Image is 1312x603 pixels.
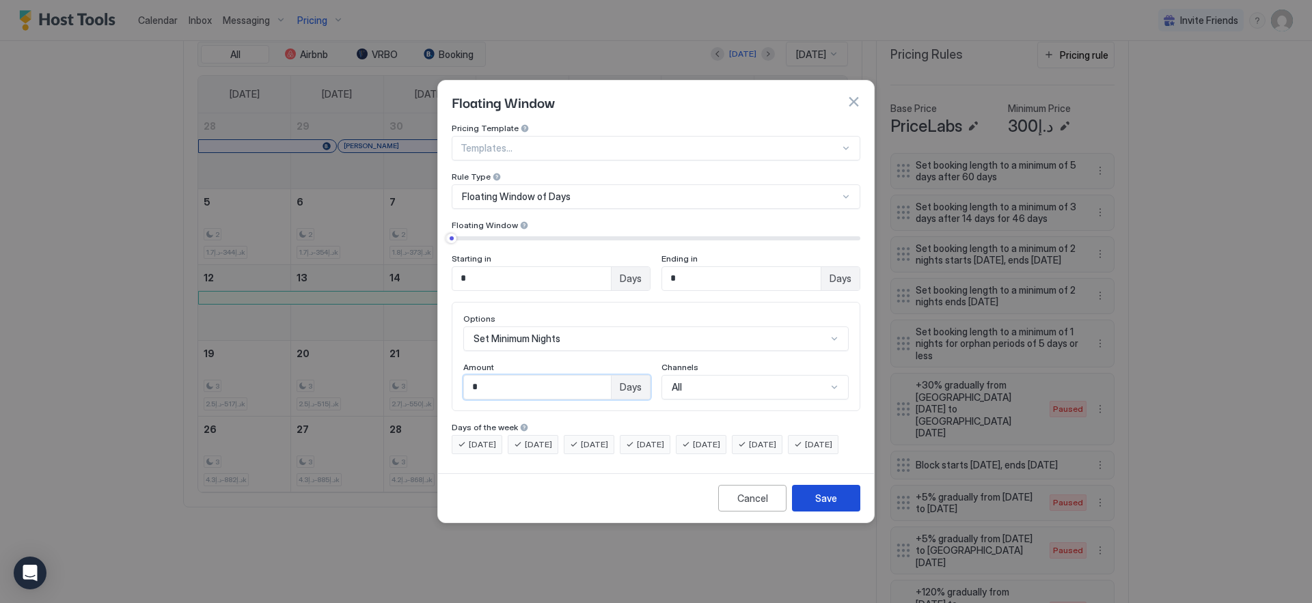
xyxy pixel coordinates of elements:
div: Cancel [737,491,768,505]
span: All [672,381,682,393]
span: Days [620,381,642,393]
span: Floating Window of Days [462,191,571,203]
span: Days of the week [452,422,518,432]
span: [DATE] [805,438,832,451]
span: [DATE] [637,438,664,451]
span: Pricing Template [452,123,519,133]
span: Set Minimum Nights [474,333,560,345]
span: Amount [463,362,494,372]
button: Cancel [718,485,787,511]
input: Input Field [452,267,611,290]
span: [DATE] [525,438,552,451]
input: Input Field [464,376,611,399]
span: Floating Window [452,220,518,230]
span: [DATE] [581,438,608,451]
span: Ending in [661,253,698,264]
div: Save [815,491,837,505]
span: Options [463,313,495,324]
span: [DATE] [749,438,776,451]
input: Input Field [662,267,821,290]
span: Rule Type [452,171,491,182]
span: Days [830,272,851,285]
span: Floating Window [452,92,555,112]
span: [DATE] [469,438,496,451]
span: Days [620,272,642,285]
span: [DATE] [693,438,720,451]
div: Open Intercom Messenger [14,557,46,589]
span: Starting in [452,253,491,264]
span: Channels [661,362,698,372]
button: Save [792,485,860,511]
